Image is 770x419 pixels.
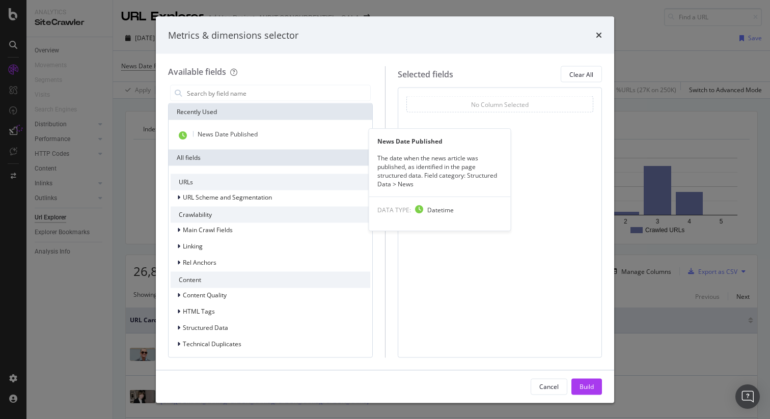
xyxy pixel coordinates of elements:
[169,104,372,120] div: Recently Used
[369,137,511,146] div: News Date Published
[569,70,593,78] div: Clear All
[169,150,372,166] div: All fields
[183,193,272,202] span: URL Scheme and Segmentation
[183,226,233,234] span: Main Crawl Fields
[539,382,559,390] div: Cancel
[183,307,215,316] span: HTML Tags
[168,66,226,77] div: Available fields
[171,207,370,223] div: Crawlability
[171,174,370,190] div: URLs
[398,68,453,80] div: Selected fields
[377,206,411,214] span: DATA TYPE:
[735,384,760,409] div: Open Intercom Messenger
[183,323,228,332] span: Structured Data
[171,272,370,288] div: Content
[156,16,614,403] div: modal
[183,291,227,299] span: Content Quality
[471,100,529,108] div: No Column Selected
[183,340,241,348] span: Technical Duplicates
[531,378,567,395] button: Cancel
[580,382,594,390] div: Build
[596,29,602,42] div: times
[369,154,511,189] div: The date when the news article was published, as identified in the page structured data. Field ca...
[561,66,602,82] button: Clear All
[571,378,602,395] button: Build
[183,242,203,250] span: Linking
[186,86,370,101] input: Search by field name
[198,130,258,138] span: News Date Published
[427,206,454,214] span: Datetime
[183,258,216,267] span: Rel Anchors
[168,29,298,42] div: Metrics & dimensions selector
